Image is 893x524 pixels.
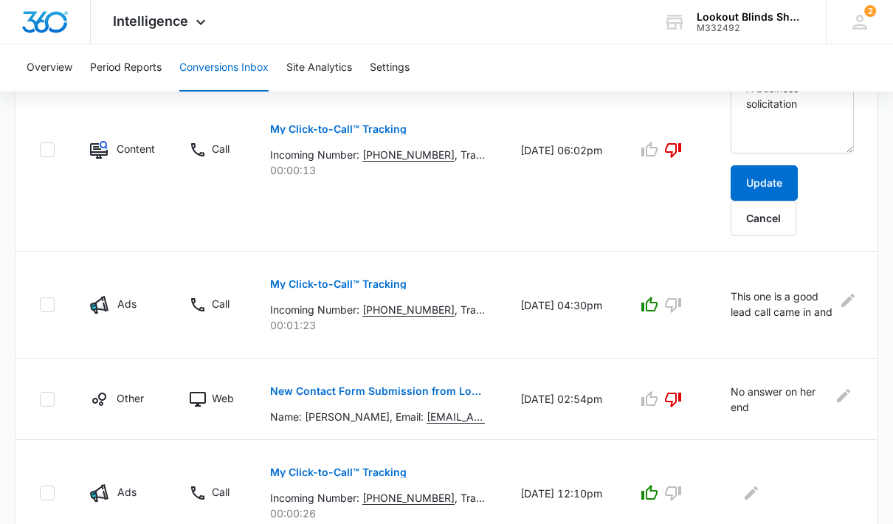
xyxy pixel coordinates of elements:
[270,409,485,424] p: Name: [PERSON_NAME], Email: ( ), Phone: , Comments: Consultation What is 5+7 12 Submitted from co...
[731,384,824,415] p: No answer on her end
[503,359,620,440] td: [DATE] 02:54pm
[117,390,144,406] p: Other
[27,44,72,92] button: Overview
[739,481,763,505] button: Edit Comments
[832,384,854,407] button: Edit Comments
[370,44,410,92] button: Settings
[270,386,485,396] p: New Contact Form Submission from Lookout Blinds
[117,296,137,311] p: Ads
[270,162,485,178] p: 00:00:13
[270,490,485,506] p: Incoming Number: , Tracking Number: , Ring To: , Caller Id: [PHONE_NUMBER], Duration: 00:00:26, T...
[270,302,485,317] p: Incoming Number: , Tracking Number: , Ring To: , Caller Id: [PHONE_NUMBER], Duration: 00:01:23, T...
[270,317,485,333] p: 00:01:23
[503,252,620,359] td: [DATE] 04:30pm
[212,390,234,406] p: Web
[731,69,854,154] textarea: A business solicitation
[270,147,485,162] p: Incoming Number: , Tracking Number: , Ring To: , Caller Id: [PHONE_NUMBER], Duration: 00:00:13, T...
[117,141,154,156] p: Content
[731,201,796,236] button: Cancel
[286,44,352,92] button: Site Analytics
[212,141,230,156] p: Call
[842,289,854,312] button: Edit Comments
[864,5,876,17] span: 2
[90,44,162,92] button: Period Reports
[731,289,833,322] p: This one is a good lead call came in and they want what we offer
[270,266,407,302] button: My Click-to-Call™ Tracking
[270,111,407,147] button: My Click-to-Call™ Tracking
[179,44,269,92] button: Conversions Inbox
[270,279,407,289] p: My Click-to-Call™ Tracking
[864,5,876,17] div: notifications count
[270,467,407,478] p: My Click-to-Call™ Tracking
[731,165,798,201] button: Update
[212,484,230,500] p: Call
[697,23,804,33] div: account id
[113,13,188,29] span: Intelligence
[503,49,620,252] td: [DATE] 06:02pm
[117,484,137,500] p: Ads
[270,455,407,490] button: My Click-to-Call™ Tracking
[270,124,407,134] p: My Click-to-Call™ Tracking
[270,506,485,521] p: 00:00:26
[212,296,230,311] p: Call
[270,373,485,409] button: New Contact Form Submission from Lookout Blinds
[697,11,804,23] div: account name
